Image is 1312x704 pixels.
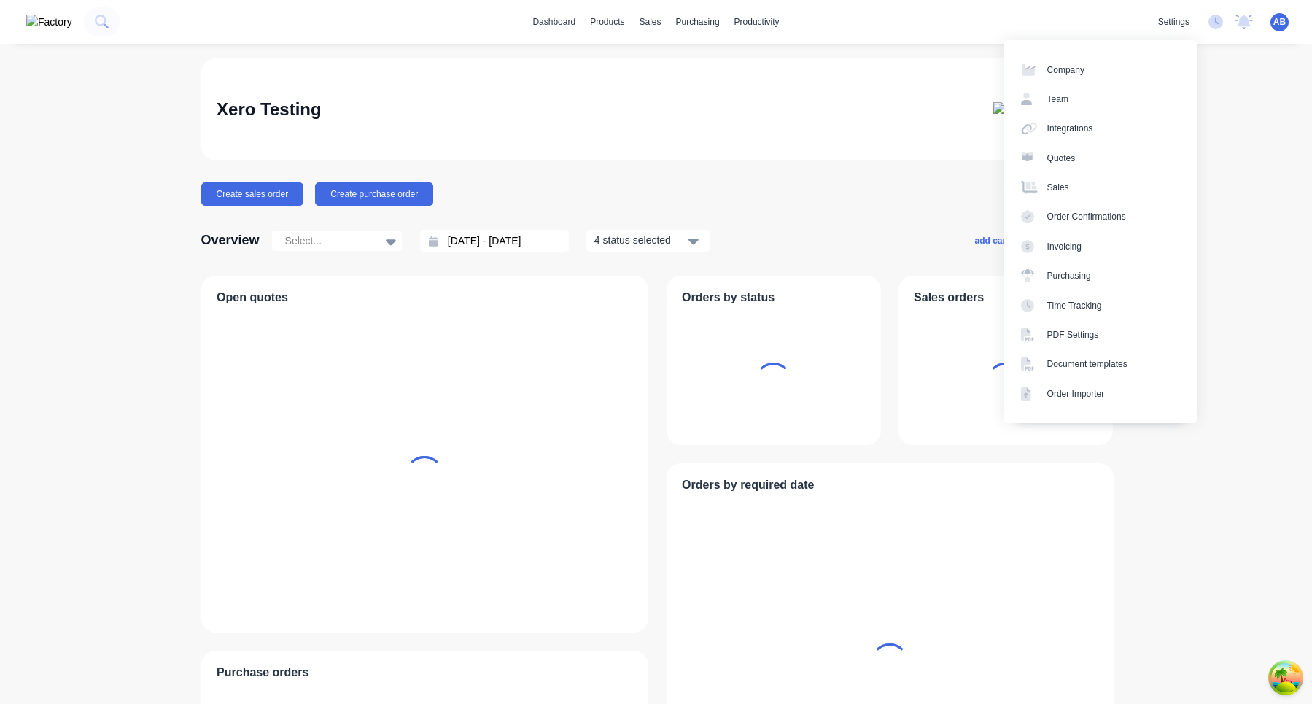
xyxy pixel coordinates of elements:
[1047,328,1099,341] div: PDF Settings
[1047,93,1068,106] div: Team
[201,226,260,255] div: Overview
[1047,357,1127,371] div: Document templates
[914,289,984,306] span: Sales orders
[26,15,72,30] img: Factory
[315,182,433,206] button: Create purchase order
[217,289,288,306] span: Open quotes
[217,95,322,124] div: Xero Testing
[1047,387,1105,401] div: Order Importer
[1273,15,1286,28] span: AB
[1047,63,1084,77] div: Company
[217,664,308,681] span: Purchase orders
[1004,232,1197,261] a: Invoicing
[1047,210,1126,223] div: Order Confirmations
[1004,261,1197,290] a: Purchasing
[727,11,787,33] div: productivity
[632,11,668,33] div: sales
[583,11,632,33] div: products
[525,11,583,33] a: dashboard
[965,231,1020,250] button: add card
[682,289,775,306] span: Orders by status
[669,11,727,33] div: purchasing
[1004,114,1197,143] a: Integrations
[1004,173,1197,202] a: Sales
[1271,663,1300,692] button: Open Tanstack query devtools
[1047,181,1069,194] div: Sales
[993,102,1062,117] img: Xero Testing
[1004,144,1197,173] a: Quotes
[1047,240,1082,253] div: Invoicing
[1047,152,1076,165] div: Quotes
[1047,299,1102,312] div: Time Tracking
[586,230,710,252] button: 4 status selected
[1004,349,1197,379] a: Document templates
[1004,320,1197,349] a: PDF Settings
[1004,202,1197,231] a: Order Confirmations
[682,476,814,494] span: Orders by required date
[1004,290,1197,320] a: Time Tracking
[1151,11,1197,33] div: settings
[1004,85,1197,114] a: Team
[1004,55,1197,84] a: Company
[1004,379,1197,409] a: Order Importer
[1047,122,1093,135] div: Integrations
[201,182,304,206] button: Create sales order
[594,233,686,248] div: 4 status selected
[1047,269,1091,282] div: Purchasing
